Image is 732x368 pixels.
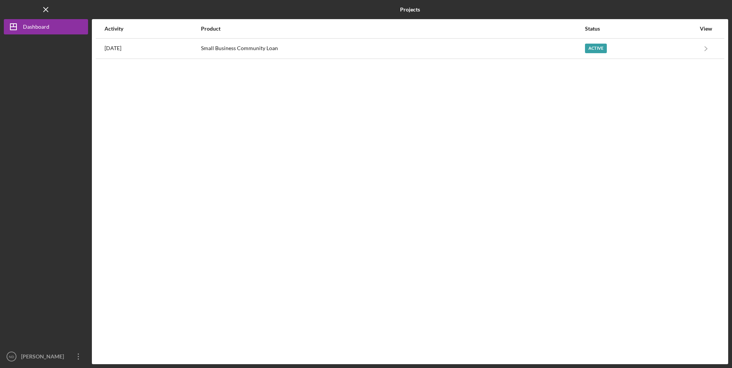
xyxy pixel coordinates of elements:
[201,26,584,32] div: Product
[23,19,49,36] div: Dashboard
[696,26,716,32] div: View
[19,349,69,366] div: [PERSON_NAME]
[400,7,420,13] b: Projects
[4,19,88,34] button: Dashboard
[105,45,121,51] time: 2025-08-05 19:43
[4,349,88,364] button: ND[PERSON_NAME]
[585,44,607,53] div: Active
[105,26,200,32] div: Activity
[9,355,14,359] text: ND
[201,39,584,58] div: Small Business Community Loan
[585,26,696,32] div: Status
